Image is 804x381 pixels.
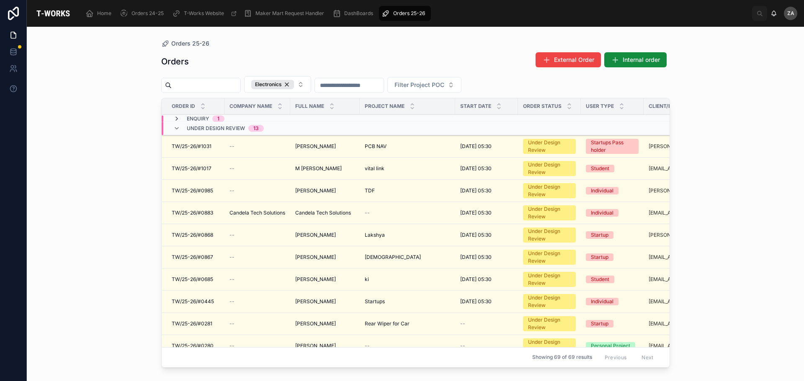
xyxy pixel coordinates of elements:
span: Order Status [523,103,562,110]
span: ki [365,276,369,283]
a: [DEMOGRAPHIC_DATA] [365,254,450,261]
a: Orders 24-25 [117,6,170,21]
a: Under Design Review [523,316,576,331]
a: [PERSON_NAME] [295,320,355,327]
a: TW/25-26/#0685 [172,276,219,283]
span: -- [229,187,234,194]
span: -- [365,343,370,349]
div: Personal Project [591,342,630,350]
a: [PERSON_NAME][EMAIL_ADDRESS][DOMAIN_NAME] [649,187,722,194]
a: Lakshya [365,232,450,238]
a: [EMAIL_ADDRESS][DOMAIN_NAME] [649,165,722,172]
span: External Order [554,56,594,64]
span: -- [460,343,465,349]
a: [PERSON_NAME][EMAIL_ADDRESS][DOMAIN_NAME] [649,143,722,150]
span: Filter Project POC [394,81,444,89]
a: [DATE] 05:30 [460,298,513,305]
span: TW/25-26/#1031 [172,143,211,150]
a: -- [229,165,285,172]
a: [EMAIL_ADDRESS][DOMAIN_NAME] [649,343,722,349]
a: [EMAIL_ADDRESS][DOMAIN_NAME] [649,298,722,305]
a: Under Design Review [523,161,576,176]
span: Full Name [295,103,324,110]
a: -- [229,187,285,194]
span: [DEMOGRAPHIC_DATA] [365,254,421,261]
span: Under Design Review [187,125,245,132]
div: Startups Pass holder [591,139,634,154]
div: Electronics [251,80,294,89]
a: [DATE] 05:30 [460,165,513,172]
a: [EMAIL_ADDRESS][DOMAIN_NAME] [649,276,722,283]
a: Home [83,6,117,21]
a: Orders 25-26 [161,39,209,48]
a: TW/25-26/#0985 [172,187,219,194]
span: Project Name [365,103,405,110]
span: [PERSON_NAME] [295,254,336,261]
a: TW/25-26/#1031 [172,143,219,150]
span: [PERSON_NAME] [295,298,336,305]
span: DashBoards [344,10,373,17]
span: -- [460,320,465,327]
span: Lakshya [365,232,385,238]
div: 1 [217,115,219,122]
div: 13 [253,125,259,132]
a: [PERSON_NAME][EMAIL_ADDRESS][DOMAIN_NAME] [649,232,722,238]
a: -- [229,232,285,238]
span: Showing 69 of 69 results [532,354,592,361]
span: PCB NAV [365,143,387,150]
a: TW/25-26/#1017 [172,165,219,172]
a: [PERSON_NAME] [295,232,355,238]
span: [DATE] 05:30 [460,187,492,194]
span: -- [229,320,234,327]
a: [PERSON_NAME] [295,343,355,349]
span: Enquiry [187,115,209,122]
span: -- [365,210,370,216]
a: [EMAIL_ADDRESS][DOMAIN_NAME] [649,210,722,216]
span: -- [229,298,234,305]
span: Startups [365,298,385,305]
a: T-Works Website [170,6,241,21]
div: Startup [591,320,608,327]
span: Candela Tech Solutions [295,210,351,216]
a: ki [365,276,450,283]
a: [EMAIL_ADDRESS][DOMAIN_NAME] [649,320,722,327]
div: Startup [591,253,608,261]
span: [DATE] 05:30 [460,165,492,172]
span: [PERSON_NAME] [295,232,336,238]
a: -- [229,343,285,349]
a: M [PERSON_NAME] [295,165,355,172]
div: Under Design Review [528,139,571,154]
a: [DATE] 05:30 [460,276,513,283]
button: Internal order [604,52,667,67]
span: [PERSON_NAME] [295,320,336,327]
a: [PERSON_NAME] [295,298,355,305]
span: Za [787,10,794,17]
span: TW/25-26/#0868 [172,232,213,238]
a: Under Design Review [523,294,576,309]
span: TDF [365,187,375,194]
a: Orders 25-26 [379,6,431,21]
a: [EMAIL_ADDRESS][DOMAIN_NAME] [649,254,722,261]
span: TW/25-26/#0985 [172,187,213,194]
span: M [PERSON_NAME] [295,165,342,172]
a: Personal Project [586,342,639,350]
a: [PERSON_NAME] [295,276,355,283]
a: Under Design Review [523,205,576,220]
span: Start Date [460,103,491,110]
a: Student [586,276,639,283]
div: scrollable content [80,4,752,23]
a: Startup [586,231,639,239]
button: Unselect ELECTRONICS [251,80,294,89]
a: -- [229,254,285,261]
a: Under Design Review [523,272,576,287]
span: [DATE] 05:30 [460,298,492,305]
a: Student [586,165,639,172]
a: -- [229,143,285,150]
a: Maker Mart Request Handler [241,6,330,21]
span: TW/25-26/#0867 [172,254,213,261]
div: Under Design Review [528,294,571,309]
span: -- [229,143,234,150]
